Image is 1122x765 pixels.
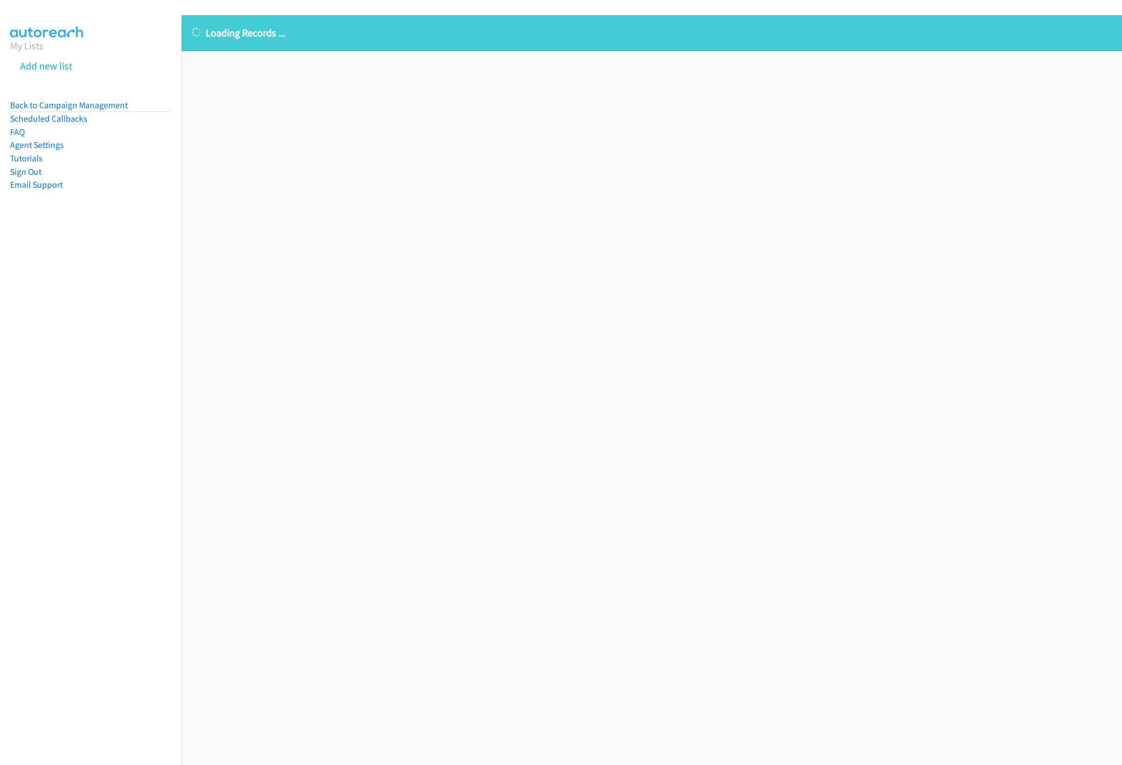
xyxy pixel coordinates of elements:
[10,39,44,52] a: My Lists
[10,113,87,124] a: Scheduled Callbacks
[10,127,25,137] a: FAQ
[10,179,63,190] a: Email Support
[10,166,41,177] a: Sign Out
[192,25,1112,40] p: Loading Records ...
[10,140,64,150] a: Agent Settings
[20,59,72,72] a: Add new list
[10,100,128,110] a: Back to Campaign Management
[10,153,43,164] a: Tutorials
